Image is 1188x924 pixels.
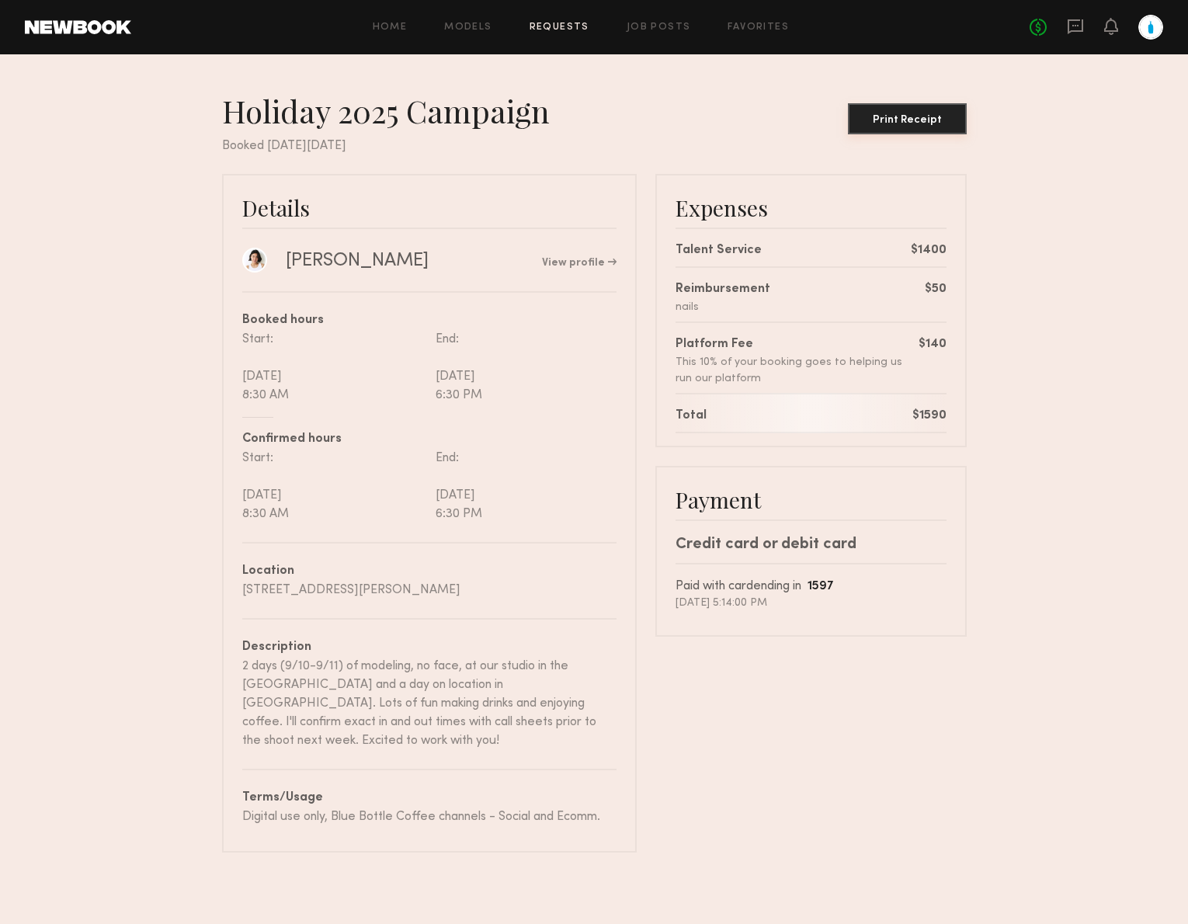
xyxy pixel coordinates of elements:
div: Start: [DATE] 8:30 AM [242,330,429,405]
div: [DATE] 5:14:00 PM [676,596,947,610]
div: End: [DATE] 6:30 PM [429,449,617,523]
div: Credit card or debit card [676,533,947,557]
div: Total [676,407,707,426]
div: Confirmed hours [242,430,617,449]
div: End: [DATE] 6:30 PM [429,330,617,405]
div: Description [242,638,617,657]
div: Holiday 2025 Campaign [222,92,562,130]
div: 2 days (9/10-9/11) of modeling, no face, at our studio in the [GEOGRAPHIC_DATA] and a day on loca... [242,657,617,750]
div: $1590 [912,407,947,426]
div: Platform Fee [676,335,919,354]
a: View profile [542,258,617,269]
div: Payment [676,486,947,513]
div: This 10% of your booking goes to helping us run our platform [676,354,919,387]
div: $140 [919,335,947,354]
div: nails [676,299,770,315]
div: Paid with card ending in [676,577,947,596]
a: Requests [530,23,589,33]
div: Print Receipt [854,115,960,126]
div: Location [242,562,617,581]
div: Digital use only, Blue Bottle Coffee channels - Social and Ecomm. [242,808,617,826]
div: Talent Service [676,241,762,260]
button: Print Receipt [848,103,967,134]
div: [STREET_ADDRESS][PERSON_NAME] [242,581,617,599]
div: Start: [DATE] 8:30 AM [242,449,429,523]
div: Terms/Usage [242,789,617,808]
a: Job Posts [627,23,691,33]
div: Booked hours [242,311,617,330]
div: Booked [DATE][DATE] [222,137,967,155]
a: Favorites [728,23,789,33]
a: Home [373,23,408,33]
div: $1400 [911,241,947,260]
a: Models [444,23,492,33]
b: 1597 [808,581,834,592]
div: Details [242,194,617,221]
div: Expenses [676,194,947,221]
div: Reimbursement [676,280,770,299]
div: $50 [925,280,947,299]
div: [PERSON_NAME] [286,249,429,273]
